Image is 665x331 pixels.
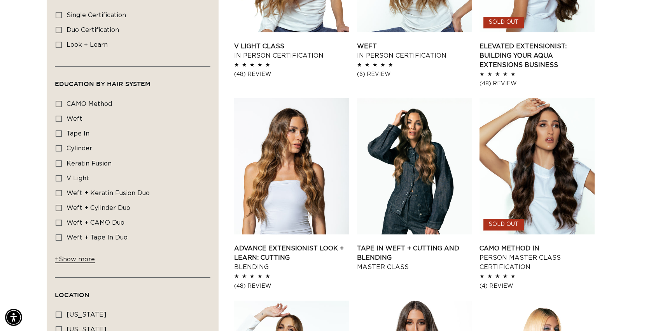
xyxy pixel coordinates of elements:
span: Weft [66,116,82,122]
a: Advance Extensionist Look + Learn: Cutting Blending [234,244,349,272]
span: Location [55,291,89,298]
summary: Education By Hair system (0 selected) [55,67,210,95]
summary: Location (0 selected) [55,278,210,306]
span: duo certification [66,27,119,33]
span: Weft + Cylinder Duo [66,205,130,211]
a: Tape In Weft + Cutting and Blending Master Class [357,244,472,272]
span: Weft + Keratin Fusion Duo [66,190,150,196]
span: look + learn [66,42,108,48]
button: Show more [55,255,97,268]
span: Weft + CAMO Duo [66,220,124,226]
a: Elevated Extensionist: Building Your AQUA Extensions Business [479,42,595,70]
a: V Light Class In Person Certification [234,42,349,60]
span: Tape In [66,130,89,137]
a: Weft In Person Certification [357,42,472,60]
span: Cylinder [66,145,92,151]
span: + [55,256,59,262]
div: Accessibility Menu [5,309,22,326]
span: Show more [55,256,95,262]
span: CAMO Method [66,101,112,107]
span: single certification [66,12,126,18]
a: CAMO Method In Person Master Class Certification [479,244,595,272]
span: Education By Hair system [55,80,150,87]
span: [US_STATE] [66,312,107,318]
span: Keratin Fusion [66,160,112,167]
span: Weft + Tape in Duo [66,234,128,241]
span: V Light [66,175,89,181]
